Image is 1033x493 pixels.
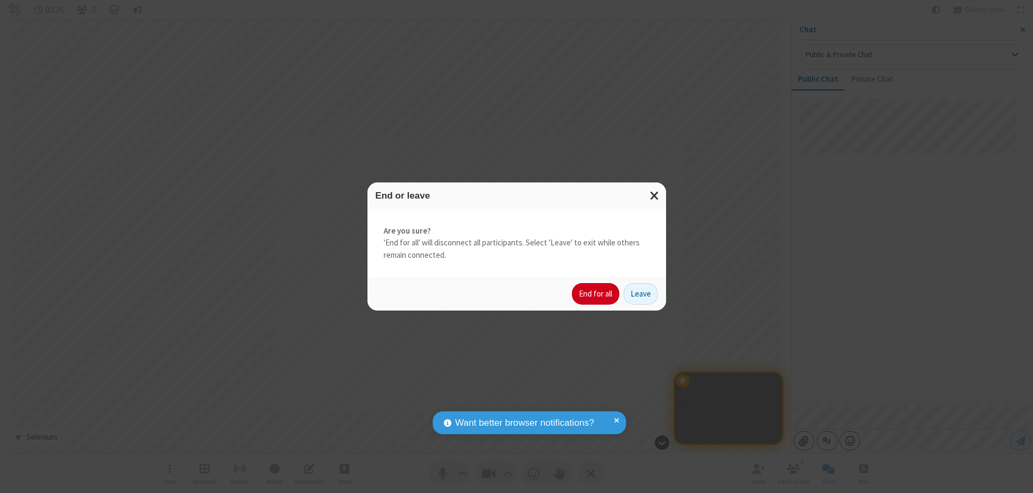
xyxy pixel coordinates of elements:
strong: Are you sure? [384,225,650,237]
h3: End or leave [376,191,658,201]
button: Close modal [643,182,666,209]
div: 'End for all' will disconnect all participants. Select 'Leave' to exit while others remain connec... [367,209,666,278]
span: Want better browser notifications? [455,416,594,430]
button: Leave [624,283,658,305]
button: End for all [572,283,619,305]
